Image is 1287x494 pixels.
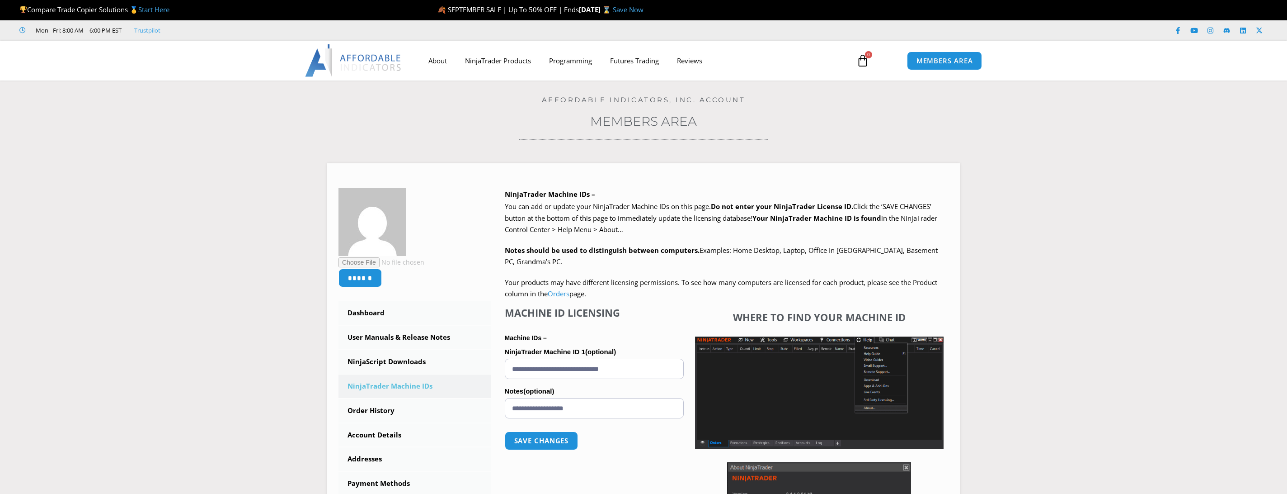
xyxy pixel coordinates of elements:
span: Click the ‘SAVE CHANGES’ button at the bottom of this page to immediately update the licensing da... [505,202,937,234]
a: Save Now [613,5,643,14]
span: (optional) [523,387,554,395]
a: User Manuals & Release Notes [338,326,491,349]
a: NinjaTrader Machine IDs [338,375,491,398]
a: About [419,50,456,71]
a: Members Area [590,114,697,129]
span: Compare Trade Copier Solutions 🥇 [19,5,169,14]
a: Start Here [138,5,169,14]
a: Affordable Indicators, Inc. Account [542,95,746,104]
a: MEMBERS AREA [907,52,982,70]
a: Orders [548,289,569,298]
span: You can add or update your NinjaTrader Machine IDs on this page. [505,202,711,211]
a: 0 [843,47,883,74]
a: Addresses [338,447,491,471]
span: 0 [865,51,872,58]
h4: Where to find your Machine ID [695,311,944,323]
strong: [DATE] ⌛ [579,5,613,14]
span: MEMBERS AREA [916,57,973,64]
img: 🏆 [20,6,27,13]
span: Mon - Fri: 8:00 AM – 6:00 PM EST [33,25,122,36]
a: NinjaTrader Products [456,50,540,71]
a: Dashboard [338,301,491,325]
label: Notes [505,385,684,398]
label: NinjaTrader Machine ID 1 [505,345,684,359]
a: Programming [540,50,601,71]
b: NinjaTrader Machine IDs – [505,190,595,199]
a: Reviews [668,50,711,71]
a: Trustpilot [134,25,160,36]
img: Screenshot 2025-01-17 1155544 | Affordable Indicators – NinjaTrader [695,337,944,449]
strong: Notes should be used to distinguish between computers. [505,246,700,255]
a: Order History [338,399,491,423]
button: Save changes [505,432,578,450]
a: Futures Trading [601,50,668,71]
nav: Menu [419,50,846,71]
span: Examples: Home Desktop, Laptop, Office In [GEOGRAPHIC_DATA], Basement PC, Grandma’s PC. [505,246,938,266]
b: Do not enter your NinjaTrader License ID. [711,202,853,211]
a: NinjaScript Downloads [338,350,491,374]
span: 🍂 SEPTEMBER SALE | Up To 50% OFF | Ends [437,5,579,14]
a: Account Details [338,423,491,447]
h4: Machine ID Licensing [505,307,684,318]
strong: Your NinjaTrader Machine ID is found [752,214,881,223]
img: deb828435ba0f5c51c63cd8f8269b12e92357ccb7efecc38edc8dc840745f3ab [338,188,406,256]
span: (optional) [585,348,616,356]
strong: Machine IDs – [505,334,547,342]
span: Your products may have different licensing permissions. To see how many computers are licensed fo... [505,278,937,299]
img: LogoAI | Affordable Indicators – NinjaTrader [305,44,402,77]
